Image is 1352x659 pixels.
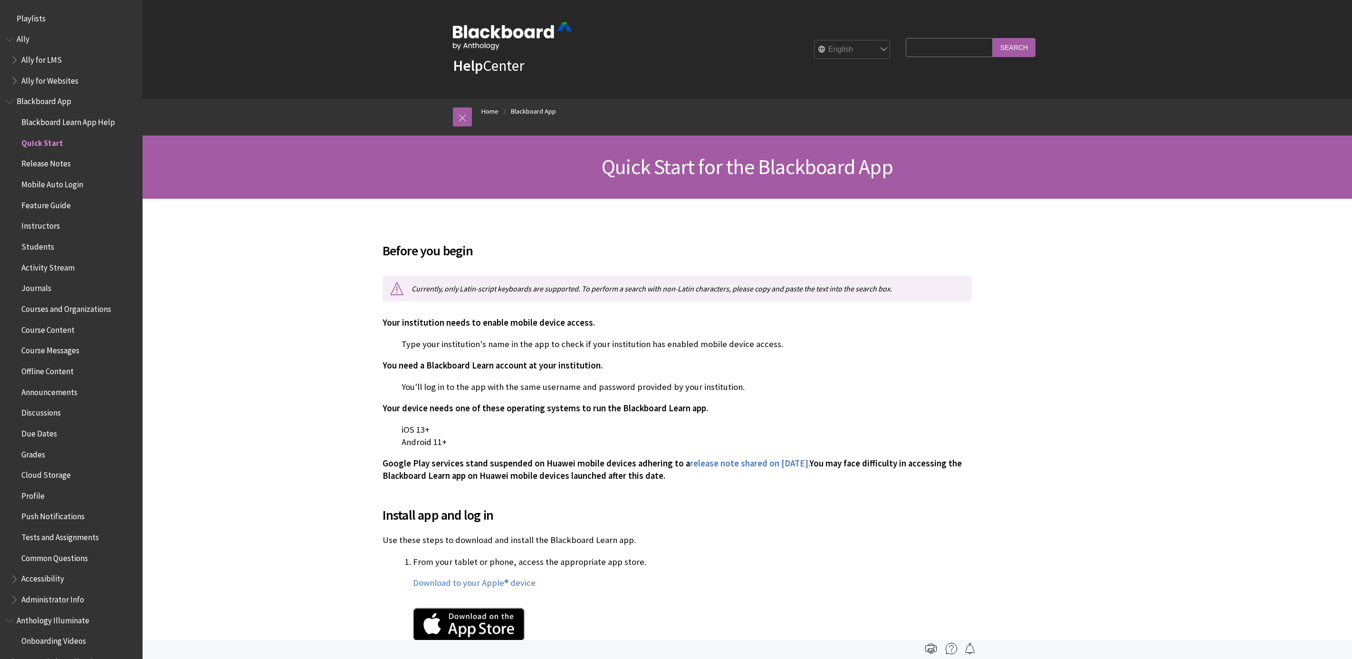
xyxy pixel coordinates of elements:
[453,56,524,75] a: HelpCenter
[21,529,99,542] span: Tests and Assignments
[21,52,62,65] span: Ally for LMS
[453,56,483,75] strong: Help
[602,154,893,180] span: Quick Start for the Blackboard App
[6,10,137,27] nav: Book outline for Playlists
[946,643,957,654] img: More help
[17,31,29,44] span: Ally
[21,446,45,459] span: Grades
[413,608,525,641] img: Apple App Store
[511,106,556,117] a: Blackboard App
[690,458,809,469] a: release note shared on [DATE].
[383,424,972,448] p: iOS 13+ Android 11+
[6,31,137,89] nav: Book outline for Anthology Ally Help
[21,239,54,252] span: Students
[383,381,972,393] p: You'll log in to the app with the same username and password provided by your institution.
[993,38,1036,57] input: Search
[21,405,61,417] span: Discussions
[21,73,78,86] span: Ally for Websites
[481,106,499,117] a: Home
[6,94,137,608] nav: Book outline for Blackboard App Help
[383,276,972,301] p: Currently, only Latin-script keyboards are supported. To perform a search with non-Latin characte...
[21,156,71,169] span: Release Notes
[383,403,708,414] span: Your device needs one of these operating systems to run the Blackboard Learn app.
[21,384,77,397] span: Announcements
[21,550,88,563] span: Common Questions
[21,135,63,148] span: Quick Start
[413,556,972,568] p: From your tablet or phone, access the appropriate app store.
[383,360,603,371] span: You need a Blackboard Learn account at your institution.
[964,643,976,654] img: Follow this page
[17,612,89,625] span: Anthology Illuminate
[383,241,972,261] span: Before you begin
[21,218,60,231] span: Instructors
[383,458,962,481] span: You may face difficulty in accessing the Blackboard Learn app on Huawei mobile devices launched a...
[21,509,85,522] span: Push Notifications
[21,343,79,356] span: Course Messages
[413,577,536,589] a: Download to your Apple® device
[21,591,84,604] span: Administrator Info
[383,534,972,546] p: Use these steps to download and install the Blackboard Learn app.
[21,488,45,501] span: Profile
[21,114,115,127] span: Blackboard Learn App Help
[21,633,86,646] span: Onboarding Videos
[17,94,71,107] span: Blackboard App
[17,10,46,23] span: Playlists
[383,458,690,469] span: Google Play services stand suspended on Huawei mobile devices adhering to a
[383,317,595,328] span: Your institution needs to enable mobile device access.
[21,197,71,210] span: Feature Guide
[453,22,572,50] img: Blackboard by Anthology
[21,467,71,480] span: Cloud Storage
[383,505,972,525] span: Install app and log in
[21,322,75,335] span: Course Content
[21,363,74,376] span: Offline Content
[383,338,972,350] p: Type your institution's name in the app to check if your institution has enabled mobile device ac...
[21,426,57,438] span: Due Dates
[815,40,891,59] select: Site Language Selector
[21,571,64,584] span: Accessibility
[21,176,83,189] span: Mobile Auto Login
[21,301,111,314] span: Courses and Organizations
[21,281,51,293] span: Journals
[21,260,75,272] span: Activity Stream
[925,643,937,654] img: Print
